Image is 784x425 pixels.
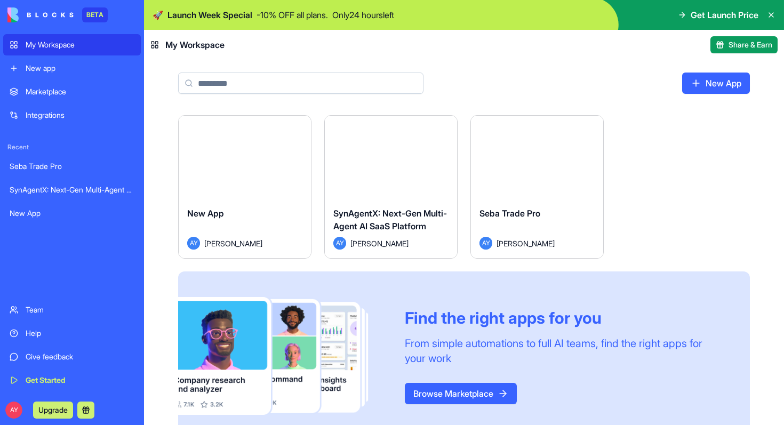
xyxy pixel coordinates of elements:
span: 🚀 [153,9,163,21]
a: Integrations [3,105,141,126]
a: Help [3,323,141,344]
a: Get Started [3,370,141,391]
a: Seba Trade Pro [3,156,141,177]
a: New App [682,73,750,94]
span: [PERSON_NAME] [350,238,409,249]
a: Seba Trade ProAY[PERSON_NAME] [470,115,604,259]
a: My Workspace [3,34,141,55]
a: Marketplace [3,81,141,102]
div: Get Started [26,375,134,386]
a: SynAgentX: Next-Gen Multi-Agent AI SaaS PlatformAY[PERSON_NAME] [324,115,458,259]
div: My Workspace [26,39,134,50]
div: Give feedback [26,351,134,362]
div: Marketplace [26,86,134,97]
a: New App [3,203,141,224]
span: [PERSON_NAME] [497,238,555,249]
a: Give feedback [3,346,141,367]
p: Only 24 hours left [332,9,394,21]
span: AY [5,402,22,419]
span: AY [187,237,200,250]
div: Help [26,328,134,339]
span: AY [479,237,492,250]
a: SynAgentX: Next-Gen Multi-Agent AI SaaS Platform [3,179,141,201]
span: My Workspace [165,38,225,51]
div: BETA [82,7,108,22]
div: Team [26,304,134,315]
span: [PERSON_NAME] [204,238,262,249]
span: Launch Week Special [167,9,252,21]
span: Recent [3,143,141,151]
span: Get Launch Price [691,9,758,21]
div: Find the right apps for you [405,308,724,327]
p: - 10 % OFF all plans. [257,9,328,21]
button: Upgrade [33,402,73,419]
a: New AppAY[PERSON_NAME] [178,115,311,259]
a: BETA [7,7,108,22]
div: Integrations [26,110,134,121]
button: Share & Earn [710,36,778,53]
a: Browse Marketplace [405,383,517,404]
div: New app [26,63,134,74]
span: New App [187,208,224,219]
img: logo [7,7,74,22]
img: Frame_181_egmpey.png [178,297,388,415]
div: Seba Trade Pro [10,161,134,172]
span: AY [333,237,346,250]
div: From simple automations to full AI teams, find the right apps for your work [405,336,724,366]
div: New App [10,208,134,219]
div: SynAgentX: Next-Gen Multi-Agent AI SaaS Platform [10,185,134,195]
a: Team [3,299,141,320]
span: SynAgentX: Next-Gen Multi-Agent AI SaaS Platform [333,208,447,231]
a: Upgrade [33,404,73,415]
span: Seba Trade Pro [479,208,540,219]
a: New app [3,58,141,79]
span: Share & Earn [729,39,772,50]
